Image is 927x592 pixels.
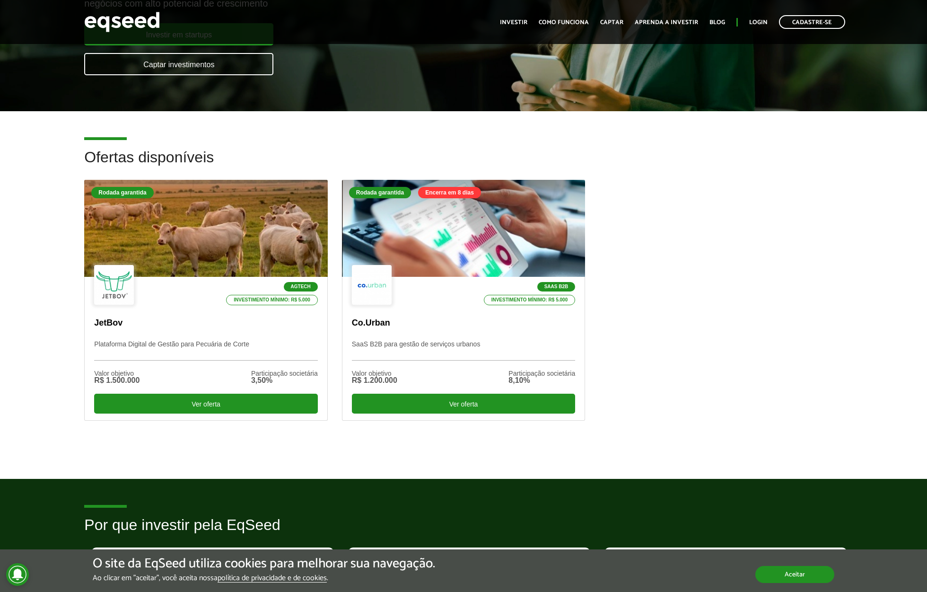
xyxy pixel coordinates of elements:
a: política de privacidade e de cookies [218,574,327,583]
h5: O site da EqSeed utiliza cookies para melhorar sua navegação. [93,557,435,571]
a: Blog [709,19,725,26]
h2: Ofertas disponíveis [84,149,842,180]
div: Participação societária [251,370,318,377]
div: Valor objetivo [352,370,397,377]
p: Ao clicar em "aceitar", você aceita nossa . [93,574,435,583]
a: Rodada garantida Encerra em 8 dias SaaS B2B Investimento mínimo: R$ 5.000 Co.Urban SaaS B2B para ... [342,180,585,421]
a: Investir [500,19,527,26]
a: Login [749,19,768,26]
a: Captar investimentos [84,53,273,75]
div: Encerra em 8 dias [418,187,481,198]
div: Valor objetivo [94,370,140,377]
a: Como funciona [539,19,589,26]
a: Captar [600,19,623,26]
p: Co.Urban [352,318,575,328]
p: SaaS B2B [537,282,576,292]
p: Investimento mínimo: R$ 5.000 [226,295,318,305]
p: Plataforma Digital de Gestão para Pecuária de Corte [94,340,317,361]
a: Cadastre-se [779,15,845,29]
div: R$ 1.500.000 [94,377,140,384]
a: Rodada garantida Agtech Investimento mínimo: R$ 5.000 JetBov Plataforma Digital de Gestão para Pe... [84,180,327,421]
p: SaaS B2B para gestão de serviços urbanos [352,340,575,361]
div: Ver oferta [94,394,317,414]
div: 8,10% [508,377,575,384]
h2: Por que investir pela EqSeed [84,517,842,548]
a: Aprenda a investir [635,19,698,26]
div: Participação societária [508,370,575,377]
div: Rodada garantida [349,187,411,198]
div: 3,50% [251,377,318,384]
button: Aceitar [755,566,834,583]
p: Investimento mínimo: R$ 5.000 [484,295,576,305]
p: JetBov [94,318,317,328]
div: Ver oferta [352,394,575,414]
img: EqSeed [84,9,160,35]
div: R$ 1.200.000 [352,377,397,384]
div: Rodada garantida [91,187,153,198]
p: Agtech [284,282,318,292]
